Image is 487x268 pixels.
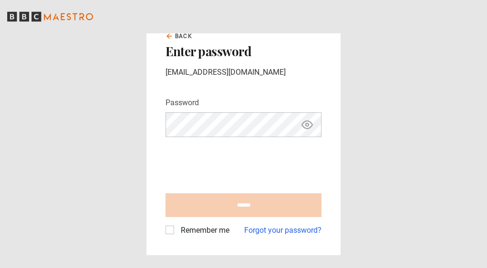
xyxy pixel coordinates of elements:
iframe: reCAPTCHA [166,145,311,182]
label: Password [166,97,199,109]
label: Remember me [177,225,229,236]
a: Forgot your password? [244,225,321,236]
a: Back [166,32,192,40]
svg: BBC Maestro [7,10,93,24]
button: Show password [299,117,315,133]
h2: Enter password [166,44,321,59]
p: [EMAIL_ADDRESS][DOMAIN_NAME] [166,67,321,78]
span: Back [175,32,192,40]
